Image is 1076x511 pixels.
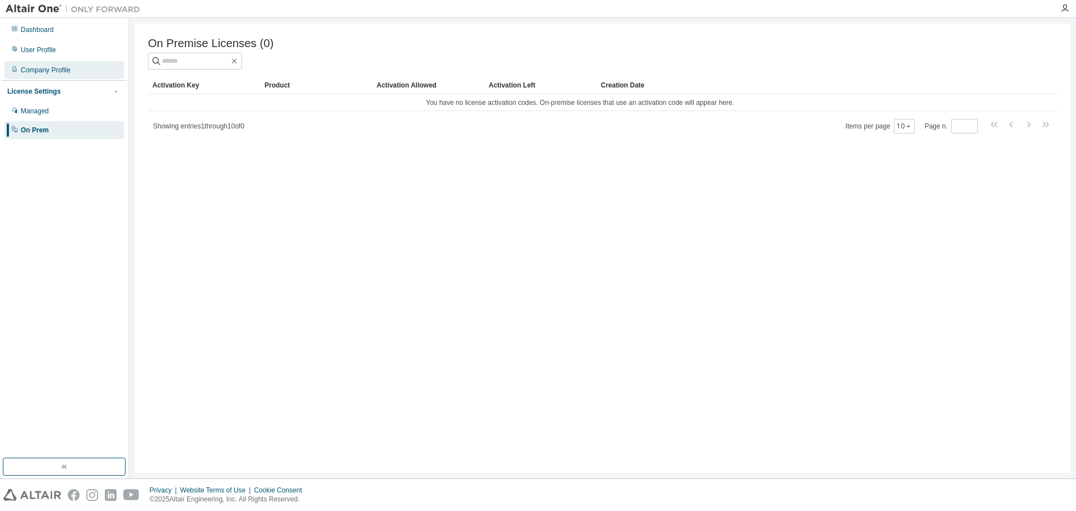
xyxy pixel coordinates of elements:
img: youtube.svg [123,489,140,501]
td: You have no license activation codes. On-premise licenses that use an activation code will appear... [148,94,1012,111]
span: Items per page [846,119,915,133]
div: Cookie Consent [254,486,308,495]
div: Managed [21,107,49,116]
img: altair_logo.svg [3,489,61,501]
div: Creation Date [601,76,1008,94]
div: Dashboard [21,25,54,34]
div: Product [265,76,368,94]
div: License Settings [7,87,61,96]
div: On Prem [21,126,49,135]
div: Privacy [150,486,180,495]
div: User Profile [21,45,56,54]
div: Activation Left [489,76,592,94]
span: On Premise Licenses (0) [148,37,273,50]
div: Activation Key [152,76,256,94]
span: Page n. [925,119,978,133]
p: © 2025 Altair Engineering, Inc. All Rights Reserved. [150,495,309,504]
span: Showing entries 1 through 10 of 0 [153,122,244,130]
button: 10 [897,122,912,131]
div: Company Profile [21,66,71,75]
div: Activation Allowed [377,76,480,94]
div: Website Terms of Use [180,486,254,495]
img: facebook.svg [68,489,80,501]
img: linkedin.svg [105,489,117,501]
img: instagram.svg [86,489,98,501]
img: Altair One [6,3,146,15]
